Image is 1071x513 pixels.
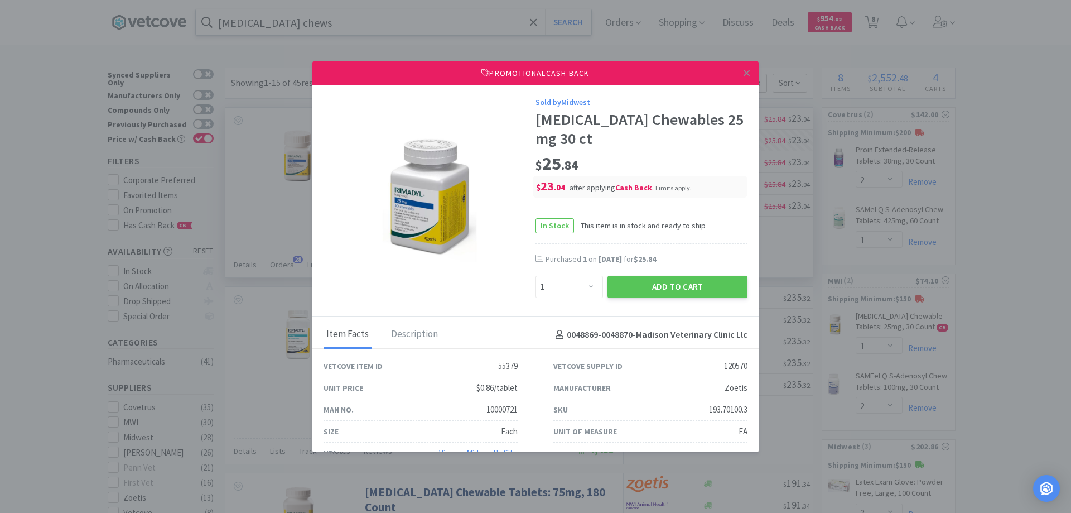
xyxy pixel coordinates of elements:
div: EA [739,425,747,438]
div: Unit of Measure [553,425,617,438]
i: Cash Back [615,183,652,193]
div: Promotional Cash Back [312,61,759,85]
div: URL [324,447,337,459]
span: Limits apply [655,184,690,192]
h4: 0048869-0048870 - Madison Veterinary Clinic Llc [551,328,747,342]
div: . [655,183,692,193]
div: Open Intercom Messenger [1033,475,1060,502]
span: This item is in stock and ready to ship [574,219,706,232]
div: Purchased on for [546,254,747,265]
div: Manufacturer [553,382,611,394]
div: $0.86/tablet [476,381,518,395]
div: 10000721 [486,403,518,416]
div: 55379 [498,359,518,373]
span: 25 [535,152,578,175]
span: . 84 [561,157,578,173]
div: 120570 [724,359,747,373]
span: after applying . [570,183,692,193]
div: Vetcove Item ID [324,360,383,372]
img: c111bf12f5c449a2bdba6ecb4633d8fd_120570.jpeg [357,124,502,270]
span: $ [535,157,542,173]
div: Item Facts [324,321,372,349]
span: [DATE] [599,254,622,264]
div: Size [324,425,339,438]
button: Add to Cart [607,276,747,298]
span: 1 [583,254,587,264]
div: Man No. [324,404,354,416]
span: In Stock [536,219,573,233]
div: [MEDICAL_DATA] Chewables 25 mg 30 ct [535,111,747,148]
span: $25.84 [634,254,656,264]
div: Zoetis [725,381,747,395]
div: 193.70100.3 [709,403,747,416]
div: SKU [553,404,568,416]
span: . 04 [554,182,565,193]
span: $ [536,182,541,193]
div: Unit Price [324,382,363,394]
div: Vetcove Supply ID [553,360,623,372]
div: Each [501,425,518,438]
span: 23 [536,178,565,194]
div: Description [388,321,441,349]
div: Sold by Midwest [535,96,747,108]
a: View onMidwest's Site [439,448,518,458]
